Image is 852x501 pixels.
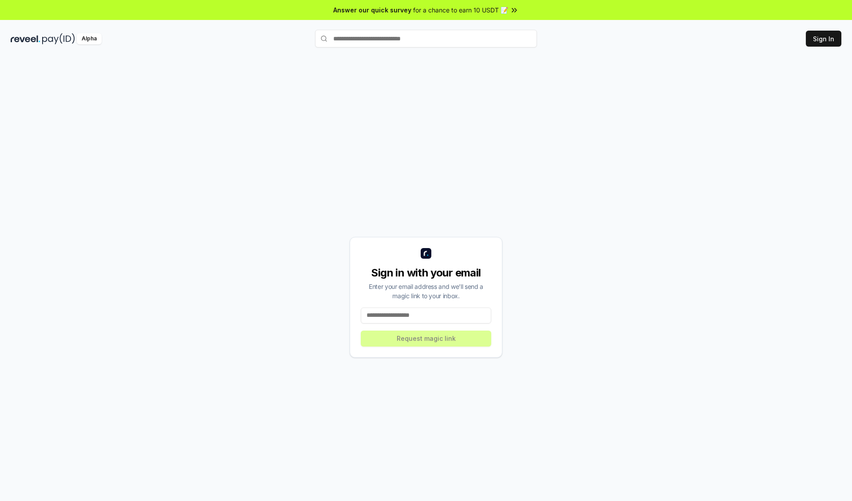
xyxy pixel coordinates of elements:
img: reveel_dark [11,33,40,44]
img: logo_small [421,248,431,259]
div: Alpha [77,33,102,44]
button: Sign In [806,31,841,47]
div: Enter your email address and we’ll send a magic link to your inbox. [361,282,491,300]
img: pay_id [42,33,75,44]
span: for a chance to earn 10 USDT 📝 [413,5,508,15]
div: Sign in with your email [361,266,491,280]
span: Answer our quick survey [333,5,411,15]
